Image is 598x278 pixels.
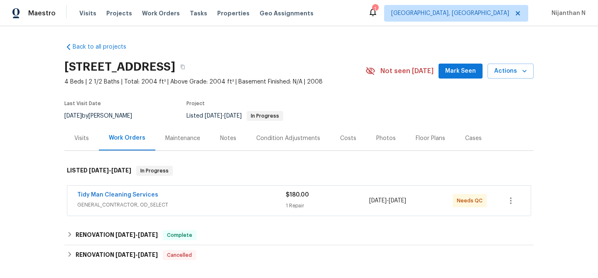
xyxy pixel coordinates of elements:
span: - [205,113,242,119]
a: Tidy Man Cleaning Services [77,192,158,198]
h6: LISTED [67,166,131,176]
span: [DATE] [115,232,135,238]
span: [DATE] [389,198,406,204]
div: RENOVATION [DATE]-[DATE]Complete [64,225,534,245]
span: - [115,232,158,238]
span: Geo Assignments [260,9,314,17]
span: Visits [79,9,96,17]
span: Tasks [190,10,207,16]
span: - [89,167,131,173]
div: Work Orders [109,134,145,142]
span: [DATE] [205,113,222,119]
span: Complete [164,231,196,239]
span: Project [186,101,205,106]
span: Projects [106,9,132,17]
span: In Progress [248,113,282,118]
span: [DATE] [138,252,158,258]
span: In Progress [137,167,172,175]
h6: RENOVATION [76,250,158,260]
span: 4 Beds | 2 1/2 Baths | Total: 2004 ft² | Above Grade: 2004 ft² | Basement Finished: N/A | 2008 [64,78,365,86]
a: Back to all projects [64,43,144,51]
span: Properties [217,9,250,17]
div: Notes [220,134,236,143]
span: [DATE] [369,198,387,204]
h6: RENOVATION [76,230,158,240]
div: 1 Repair [286,202,369,210]
div: LISTED [DATE]-[DATE]In Progress [64,157,534,184]
span: [DATE] [115,252,135,258]
span: Mark Seen [445,66,476,76]
button: Copy Address [175,59,190,74]
span: [DATE] [224,113,242,119]
span: Nijanthan N [548,9,586,17]
span: Listed [186,113,283,119]
span: Actions [494,66,527,76]
span: - [115,252,158,258]
div: Cases [465,134,482,143]
button: Mark Seen [439,64,483,79]
div: Visits [74,134,89,143]
div: RENOVATION [DATE]-[DATE]Cancelled [64,245,534,265]
span: Not seen [DATE] [380,67,434,75]
span: GENERAL_CONTRACTOR, OD_SELECT [77,201,286,209]
span: - [369,197,406,205]
div: Costs [340,134,356,143]
span: Last Visit Date [64,101,101,106]
div: Floor Plans [416,134,445,143]
span: Work Orders [142,9,180,17]
div: 1 [372,5,378,13]
div: Maintenance [165,134,200,143]
span: [DATE] [64,113,82,119]
span: $180.00 [286,192,309,198]
div: Condition Adjustments [256,134,320,143]
button: Actions [488,64,534,79]
span: [DATE] [138,232,158,238]
span: Maestro [28,9,56,17]
h2: [STREET_ADDRESS] [64,63,175,71]
span: [DATE] [89,167,109,173]
span: Needs QC [457,197,486,205]
span: [DATE] [111,167,131,173]
div: by [PERSON_NAME] [64,111,142,121]
span: [GEOGRAPHIC_DATA], [GEOGRAPHIC_DATA] [391,9,509,17]
span: Cancelled [164,251,195,259]
div: Photos [376,134,396,143]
